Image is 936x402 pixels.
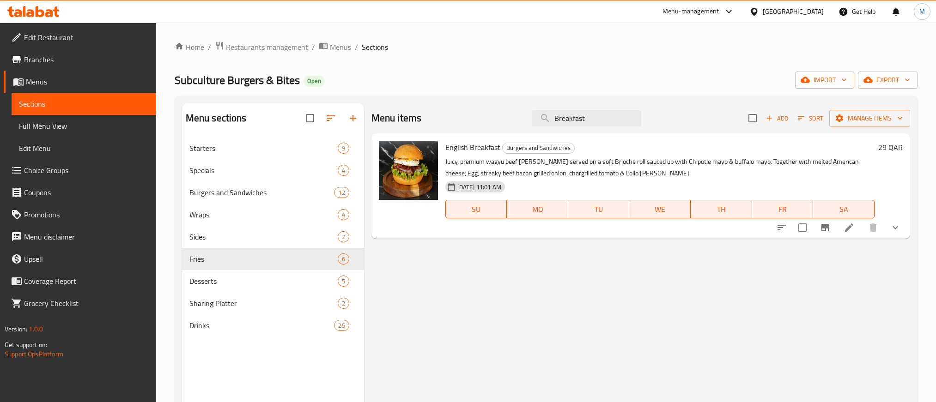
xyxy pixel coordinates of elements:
[24,165,149,176] span: Choice Groups
[796,111,826,126] button: Sort
[691,200,752,218] button: TH
[189,298,338,309] span: Sharing Platter
[175,70,300,90] span: ⁠Subculture Burgers & Bites
[320,107,342,129] span: Sort sections
[189,143,338,154] span: Starters
[304,76,325,87] div: Open
[189,253,338,264] div: Fries
[890,222,901,233] svg: Show Choices
[24,54,149,65] span: Branches
[532,110,641,126] input: search
[182,248,364,270] div: Fries6
[182,270,364,292] div: Desserts5
[189,320,334,331] span: Drinks
[629,200,691,218] button: WE
[502,143,575,154] div: Burgers and Sandwiches
[338,255,349,264] span: 6
[445,140,500,154] span: English Breakfast
[334,321,348,330] span: 25
[5,348,63,360] a: Support.OpsPlatform
[338,253,349,264] div: items
[503,143,574,153] span: Burgers and Sandwiches
[763,6,824,17] div: [GEOGRAPHIC_DATA]
[182,314,364,336] div: Drinks25
[24,253,149,264] span: Upsell
[511,203,565,216] span: MO
[334,320,349,331] div: items
[752,200,814,218] button: FR
[12,93,156,115] a: Sections
[338,144,349,153] span: 9
[4,204,156,226] a: Promotions
[182,133,364,340] nav: Menu sections
[24,276,149,287] span: Coverage Report
[189,276,338,287] div: Desserts
[182,137,364,159] div: Starters9
[300,108,320,128] span: Select all sections
[334,187,349,198] div: items
[12,115,156,137] a: Full Menu View
[765,113,790,124] span: Add
[4,248,156,270] a: Upsell
[304,77,325,85] span: Open
[215,41,308,53] a: Restaurants management
[186,111,247,125] h2: Menu sections
[362,42,388,53] span: Sections
[884,216,906,239] button: show more
[182,292,364,314] div: Sharing Platter2
[878,141,903,154] h6: 29 QAR
[338,233,349,241] span: 2
[19,120,149,132] span: Full Menu View
[338,298,349,309] div: items
[4,71,156,93] a: Menus
[813,200,875,218] button: SA
[572,203,626,216] span: TU
[226,42,308,53] span: Restaurants management
[445,200,507,218] button: SU
[771,216,793,239] button: sort-choices
[26,76,149,87] span: Menus
[189,165,338,176] span: Specials
[445,156,875,179] p: Juicy, premium wagyu beef [PERSON_NAME] served on a soft Brioche roll sauced up with Chipotle may...
[4,26,156,48] a: Edit Restaurant
[24,187,149,198] span: Coupons
[4,159,156,181] a: Choice Groups
[24,231,149,242] span: Menu disclaimer
[4,48,156,71] a: Branches
[814,216,836,239] button: Branch-specific-item
[795,72,854,89] button: import
[189,209,338,220] span: Wraps
[379,141,438,200] img: English Breakfast
[319,41,351,53] a: Menus
[4,270,156,292] a: Coverage Report
[338,209,349,220] div: items
[338,210,349,219] span: 4
[4,181,156,204] a: Coupons
[694,203,748,216] span: TH
[338,165,349,176] div: items
[182,204,364,226] div: Wraps4
[798,113,823,124] span: Sort
[844,222,855,233] a: Edit menu item
[338,299,349,308] span: 2
[919,6,925,17] span: M
[19,143,149,154] span: Edit Menu
[189,187,334,198] span: Burgers and Sandwiches
[829,110,910,127] button: Manage items
[189,231,338,242] span: Sides
[568,200,630,218] button: TU
[24,298,149,309] span: Grocery Checklist
[24,32,149,43] span: Edit Restaurant
[817,203,871,216] span: SA
[762,111,792,126] button: Add
[29,323,43,335] span: 1.0.0
[743,108,762,128] span: Select section
[338,166,349,175] span: 4
[12,137,156,159] a: Edit Menu
[4,226,156,248] a: Menu disclaimer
